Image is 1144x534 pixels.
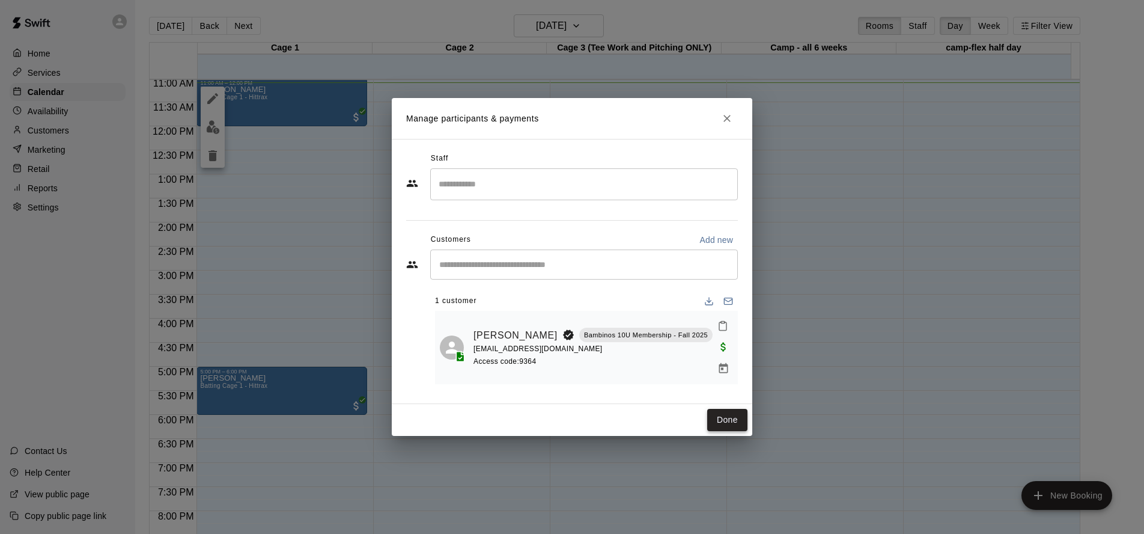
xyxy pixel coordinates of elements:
[713,341,734,351] span: Paid with Credit
[406,177,418,189] svg: Staff
[713,358,734,379] button: Manage bookings & payment
[440,336,464,360] div: Davis Hartman
[584,330,708,340] p: Bambinos 10U Membership - Fall 2025
[707,409,747,431] button: Done
[716,108,738,129] button: Close
[430,168,738,200] div: Search staff
[406,112,539,125] p: Manage participants & payments
[699,292,719,311] button: Download list
[562,329,574,341] svg: Booking Owner
[406,259,418,271] svg: Customers
[473,357,536,366] span: Access code: 9364
[713,316,733,336] button: Mark attendance
[473,345,603,353] span: [EMAIL_ADDRESS][DOMAIN_NAME]
[719,292,738,311] button: Email participants
[430,250,738,280] div: Start typing to search customers...
[473,328,558,343] a: [PERSON_NAME]
[431,149,448,168] span: Staff
[431,230,471,250] span: Customers
[695,230,738,250] button: Add new
[435,292,476,311] span: 1 customer
[699,234,733,246] p: Add new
